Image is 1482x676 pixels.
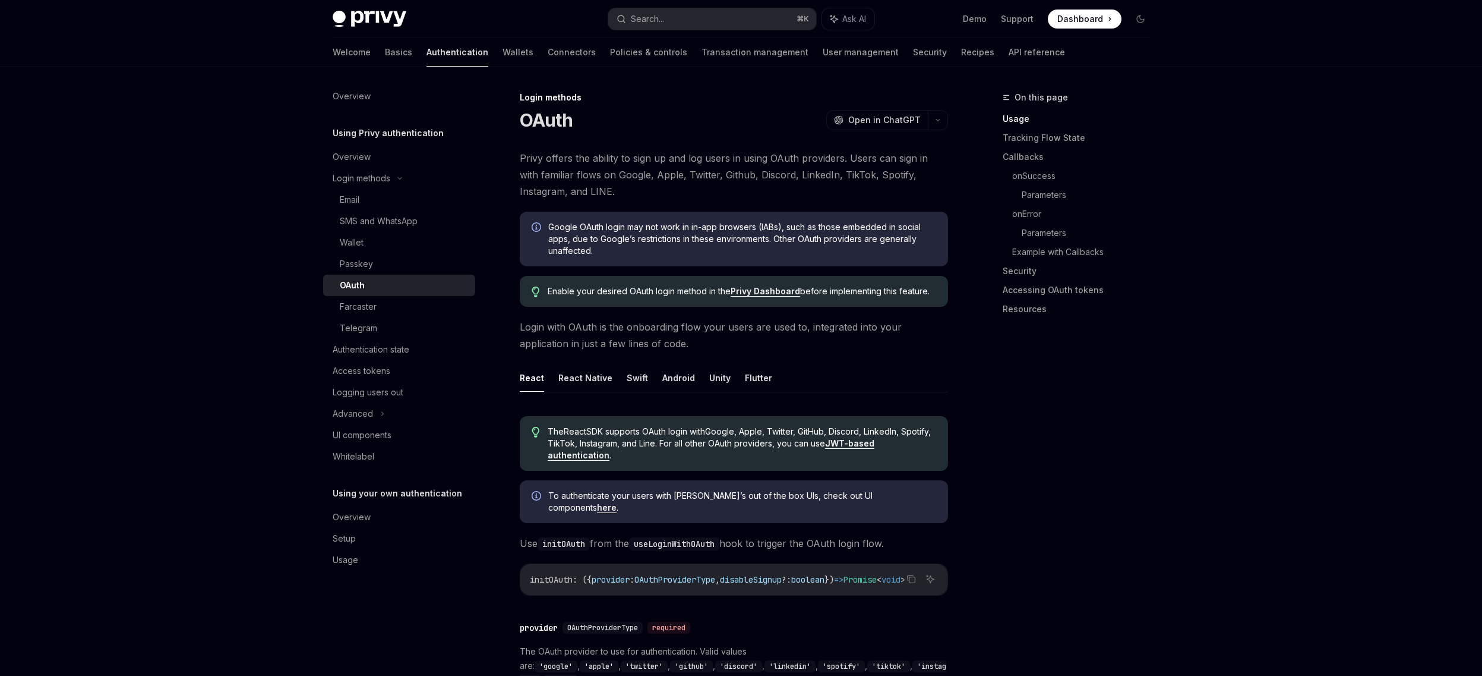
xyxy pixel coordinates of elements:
[333,364,390,378] div: Access tokens
[340,278,365,293] div: OAuth
[1003,262,1159,281] a: Security
[333,486,462,501] h5: Using your own authentication
[631,12,664,26] div: Search...
[826,110,928,130] button: Open in ChatGPT
[323,296,475,317] a: Farcaster
[1003,109,1159,128] a: Usage
[745,364,772,392] button: Flutter
[1012,243,1159,262] a: Example with Callbacks
[340,235,364,250] div: Wallet
[323,446,475,467] a: Whitelabel
[340,193,359,207] div: Email
[323,425,475,446] a: UI components
[535,661,577,672] code: 'google'
[610,38,687,67] a: Policies & controls
[532,427,540,438] svg: Tip
[530,574,573,585] span: initOAuth
[963,13,987,25] a: Demo
[532,222,543,234] svg: Info
[913,38,947,67] a: Security
[1003,281,1159,300] a: Accessing OAuth tokens
[823,38,899,67] a: User management
[340,214,418,228] div: SMS and WhatsApp
[333,342,409,357] div: Authentication state
[426,38,488,67] a: Authentication
[520,622,558,634] div: provider
[1003,147,1159,166] a: Callbacks
[333,171,390,185] div: Login methods
[662,364,695,392] button: Android
[548,426,936,461] span: The React SDK supports OAuth login with Google, Apple, Twitter, GitHub, Discord, LinkedIn, Spotif...
[548,285,936,297] span: Enable your desired OAuth login method in the before implementing this feature.
[731,286,800,297] a: Privy Dashboard
[520,109,573,131] h1: OAuth
[903,571,919,587] button: Copy the contents from the code block
[548,490,936,514] span: To authenticate your users with [PERSON_NAME]’s out of the box UIs, check out UI components .
[503,38,533,67] a: Wallets
[323,317,475,339] a: Telegram
[323,382,475,403] a: Logging users out
[1012,166,1159,185] a: onSuccess
[333,89,371,103] div: Overview
[630,574,634,585] span: :
[608,8,816,30] button: Search...⌘K
[715,574,720,585] span: ,
[822,8,874,30] button: Ask AI
[1048,10,1121,29] a: Dashboard
[520,150,948,200] span: Privy offers the ability to sign up and log users in using OAuth providers. Users can sign in wit...
[520,319,948,352] span: Login with OAuth is the onboarding flow your users are used to, integrated into your application ...
[532,491,543,503] svg: Info
[922,571,938,587] button: Ask AI
[340,257,373,271] div: Passkey
[323,507,475,528] a: Overview
[340,300,377,314] div: Farcaster
[1015,90,1068,105] span: On this page
[843,574,877,585] span: Promise
[333,428,391,442] div: UI components
[520,92,948,103] div: Login methods
[627,364,648,392] button: Swift
[323,275,475,296] a: OAuth
[385,38,412,67] a: Basics
[538,537,590,551] code: initOAuth
[720,574,782,585] span: disableSignup
[323,232,475,253] a: Wallet
[1012,205,1159,224] a: onError
[701,38,808,67] a: Transaction management
[715,661,762,672] code: 'discord'
[818,661,865,672] code: 'spotify'
[323,549,475,571] a: Usage
[834,574,843,585] span: =>
[323,253,475,275] a: Passkey
[323,146,475,168] a: Overview
[961,38,994,67] a: Recipes
[333,11,406,27] img: dark logo
[580,661,618,672] code: 'apple'
[333,510,371,524] div: Overview
[1009,38,1065,67] a: API reference
[1057,13,1103,25] span: Dashboard
[1131,10,1150,29] button: Toggle dark mode
[520,535,948,552] span: Use from the hook to trigger the OAuth login flow.
[592,574,630,585] span: provider
[333,449,374,464] div: Whitelabel
[709,364,731,392] button: Unity
[567,623,638,633] span: OAuthProviderType
[520,364,544,392] button: React
[323,189,475,210] a: Email
[323,528,475,549] a: Setup
[797,14,809,24] span: ⌘ K
[333,553,358,567] div: Usage
[548,38,596,67] a: Connectors
[881,574,900,585] span: void
[1022,185,1159,205] a: Parameters
[333,126,444,140] h5: Using Privy authentication
[629,537,719,551] code: useLoginWithOAuth
[333,407,373,421] div: Advanced
[333,150,371,164] div: Overview
[333,385,403,400] div: Logging users out
[1003,300,1159,319] a: Resources
[824,574,834,585] span: })
[900,574,905,585] span: >
[323,86,475,107] a: Overview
